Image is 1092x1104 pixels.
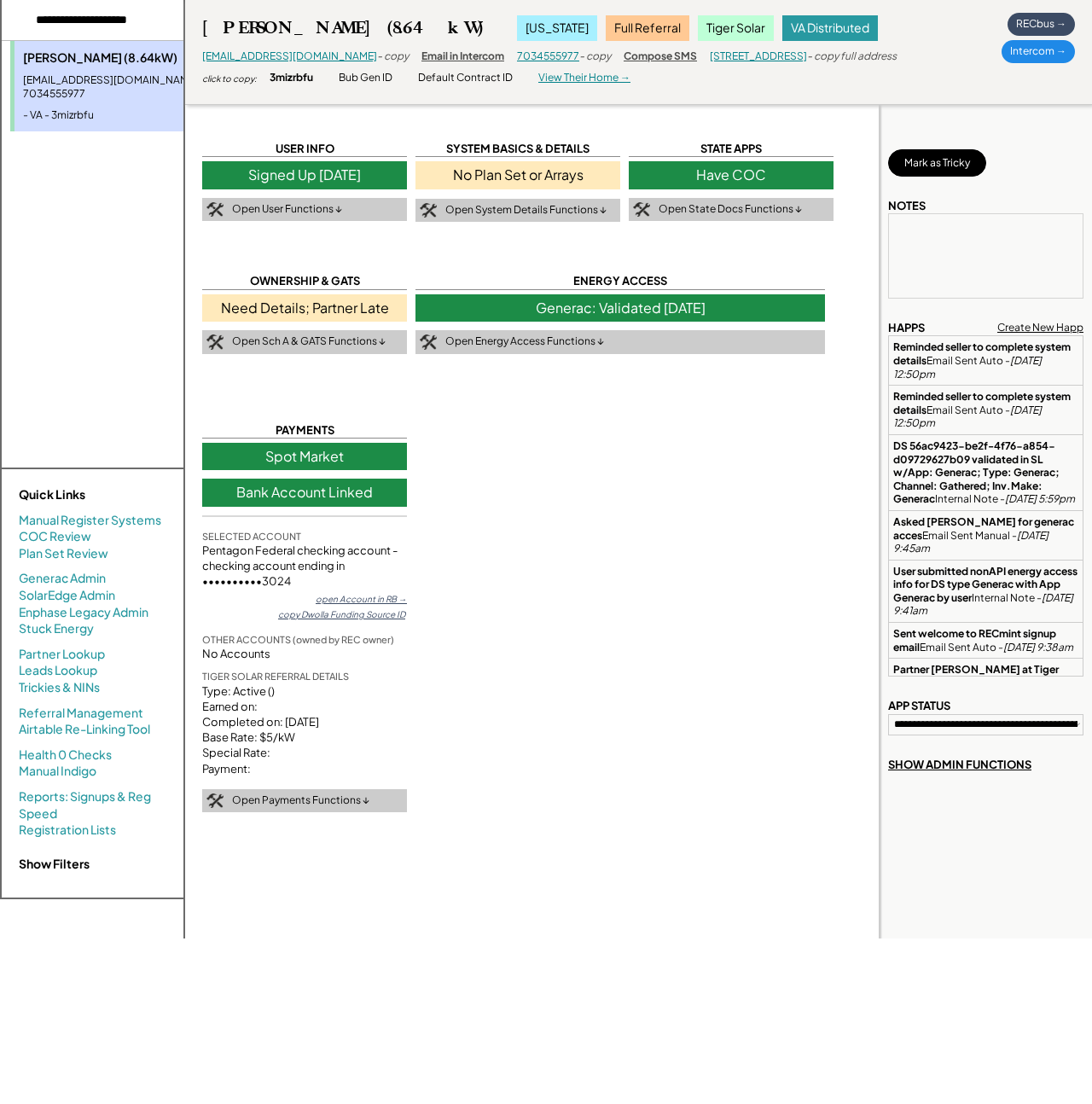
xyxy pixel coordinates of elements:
[893,663,1080,795] strong: Partner [PERSON_NAME] at Tiger Solar attested to the presence of an active RGM in system 3mizrbfu...
[377,49,409,64] div: - copy
[19,486,189,503] div: Quick Links
[629,161,834,189] div: Have COC
[420,334,437,350] img: tool-icon.png
[888,149,986,177] button: Mark as Tricky
[202,479,407,506] div: Bank Account Linked
[888,320,925,335] div: HAPPS
[445,334,604,349] div: Open Energy Access Functions ↓
[893,439,1061,505] strong: DS 56ac9423-be2f-4f76-a854-d09729627b09 validated in SL w/App: Generac; Type: Generac; Channel: G...
[807,49,897,64] div: - copy full address
[19,646,105,663] a: Partner Lookup
[19,545,108,562] a: Plan Set Review
[1002,40,1075,63] div: Intercom →
[893,515,1076,542] strong: Asked [PERSON_NAME] for generac acces
[893,529,1050,555] em: [DATE] 9:45am
[202,670,349,683] div: TIGER SOLAR REFERRAL DETAILS
[415,141,620,157] div: SYSTEM BASICS & DETAILS
[19,747,112,764] a: Health 0 Checks
[893,390,1072,416] strong: Reminded seller to complete system details
[202,543,407,590] div: Pentagon Federal checking account - checking account ending in ••••••••••3024
[633,202,650,218] img: tool-icon.png
[782,15,878,41] div: VA Distributed
[1003,641,1073,654] em: [DATE] 9:38am
[893,627,1058,654] strong: Sent welcome to RECmint signup email
[202,17,483,38] div: [PERSON_NAME] (8.64kW)
[232,334,386,349] div: Open Sch A & GATS Functions ↓
[19,721,150,738] a: Airtable Re-Linking Tool
[19,662,97,679] a: Leads Lookup
[316,593,407,605] div: open Account in RB →
[339,71,392,85] div: Bub Gen ID
[888,198,926,213] div: NOTES
[202,443,407,470] div: Spot Market
[202,73,257,84] div: click to copy:
[206,334,224,350] img: tool-icon.png
[893,340,1078,381] div: Email Sent Auto -
[19,512,161,529] a: Manual Register Systems
[893,627,1078,654] div: Email Sent Auto -
[19,604,148,621] a: Enphase Legacy Admin
[415,273,825,289] div: ENERGY ACCESS
[893,354,1043,381] em: [DATE] 12:50pm
[19,679,100,696] a: Trickies & NINs
[606,15,689,41] div: Full Referral
[1008,13,1075,36] div: RECbus →
[893,591,1075,618] em: [DATE] 9:41am
[710,49,807,62] a: [STREET_ADDRESS]
[893,515,1078,555] div: Email Sent Manual -
[893,565,1079,604] strong: User submitted nonAPI energy access info for DS type Generac with App Generac by user
[418,71,513,85] div: Default Contract ID
[23,73,232,102] div: [EMAIL_ADDRESS][DOMAIN_NAME] - 7034555977
[698,15,774,41] div: Tiger Solar
[202,646,270,661] div: No Accounts
[624,49,697,64] div: Compose SMS
[23,49,232,67] div: [PERSON_NAME] (8.64kW)
[202,161,407,189] div: Signed Up [DATE]
[202,422,407,439] div: PAYMENTS
[202,273,407,289] div: OWNERSHIP & GATS
[270,71,313,85] div: 3mizrbfu
[232,793,369,808] div: Open Payments Functions ↓
[517,49,579,62] a: 7034555977
[445,203,607,218] div: Open System Details Functions ↓
[420,203,437,218] img: tool-icon.png
[893,565,1078,618] div: Internal Note -
[206,793,224,809] img: tool-icon.png
[23,108,232,123] div: - VA - 3mizrbfu
[19,763,96,780] a: Manual Indigo
[893,340,1072,367] strong: Reminded seller to complete system details
[19,528,91,545] a: COC Review
[19,856,90,871] strong: Show Filters
[19,620,94,637] a: Stuck Energy
[202,683,407,776] div: Type: Active () Earned on: Completed on: [DATE] Base Rate: $5/kW Special Rate: Payment:
[893,404,1043,430] em: [DATE] 12:50pm
[579,49,611,64] div: - copy
[278,608,405,620] div: copy Dwolla Funding Source ID
[538,71,630,85] div: View Their Home →
[888,757,1031,772] div: SHOW ADMIN FUNCTIONS
[202,633,394,646] div: OTHER ACCOUNTS (owned by REC owner)
[415,294,825,322] div: Generac: Validated [DATE]
[206,202,224,218] img: tool-icon.png
[19,570,106,587] a: Generac Admin
[893,439,1078,506] div: Internal Note -
[888,698,950,713] div: APP STATUS
[19,705,143,722] a: Referral Management
[517,15,597,41] div: [US_STATE]
[202,294,407,322] div: Need Details; Partner Late
[421,49,504,64] div: Email in Intercom
[202,49,377,62] a: [EMAIL_ADDRESS][DOMAIN_NAME]
[415,161,620,189] div: No Plan Set or Arrays
[19,788,166,822] a: Reports: Signups & Reg Speed
[202,530,301,543] div: SELECTED ACCOUNT
[893,390,1078,430] div: Email Sent Auto -
[202,141,407,157] div: USER INFO
[629,141,834,157] div: STATE APPS
[997,321,1083,335] div: Create New Happ
[232,202,342,217] div: Open User Functions ↓
[19,822,116,839] a: Registration Lists
[1005,492,1075,505] em: [DATE] 5:59pm
[893,663,1078,810] div: Internal Note -
[659,202,802,217] div: Open State Docs Functions ↓
[19,587,115,604] a: SolarEdge Admin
